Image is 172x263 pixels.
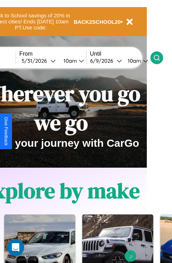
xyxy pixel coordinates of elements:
div: Give Feedback [4,117,9,146]
button: 10am [58,57,86,65]
button: 10am [122,57,150,65]
div: 10am [124,57,143,64]
label: From [20,51,86,57]
label: Until [90,51,150,57]
div: 6 / 9 / 2026 [90,57,117,64]
div: 5 / 31 / 2026 [22,57,50,64]
div: Open Intercom Messenger [7,239,24,256]
b: BACK2SCHOOL20 [74,19,121,25]
button: 5/31/2026 [20,57,58,65]
div: 10am [60,57,79,64]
